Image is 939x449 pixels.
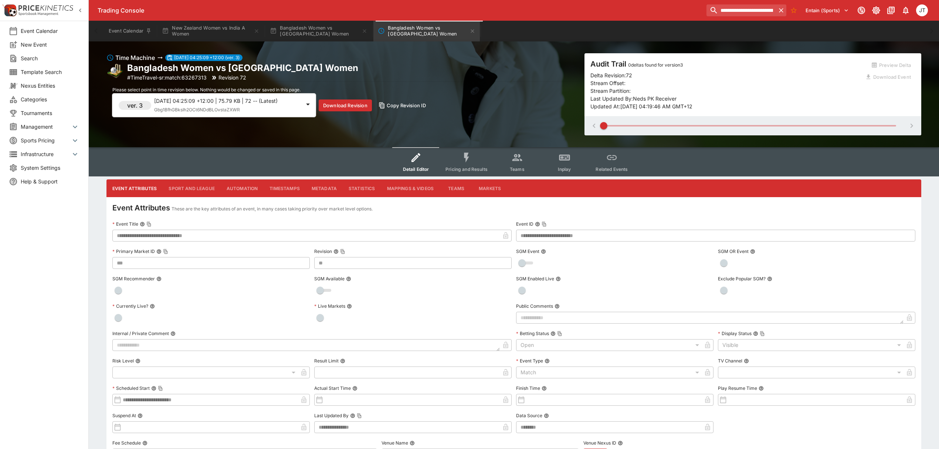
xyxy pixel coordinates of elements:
[112,276,155,282] p: SGM Recommender
[156,249,162,254] button: Primary Market IDCopy To Clipboard
[718,358,742,364] p: TV Channel
[744,358,749,364] button: TV Channel
[112,358,134,364] p: Risk Level
[541,249,546,254] button: SGM Event
[112,87,301,92] span: Please select point in time revision below. Nothing would be changed or saved in this page.
[516,385,540,391] p: Finish Time
[314,412,349,419] p: Last Updated By
[21,150,71,158] span: Infrastructure
[788,4,800,16] button: No Bookmarks
[21,109,79,117] span: Tournaments
[516,221,533,227] p: Event ID
[21,95,79,103] span: Categories
[545,358,550,364] button: Event Type
[112,440,141,446] p: Fee Schedule
[306,179,343,197] button: Metadata
[516,339,702,351] div: Open
[884,4,898,17] button: Documentation
[760,331,765,336] button: Copy To Clipboard
[718,248,749,254] p: SGM OR Event
[550,331,556,336] button: Betting StatusCopy To Clipboard
[706,4,776,16] input: search
[21,27,79,35] span: Event Calendar
[112,412,136,419] p: Suspend At
[221,179,264,197] button: Automation
[357,413,362,418] button: Copy To Clipboard
[855,4,868,17] button: Connected to PK
[157,21,264,41] button: New Zealand Women vs India A Women
[2,3,17,18] img: PriceKinetics Logo
[112,248,155,254] p: Primary Market ID
[158,386,163,391] button: Copy To Clipboard
[516,303,553,309] p: Public Comments
[899,4,912,17] button: Notifications
[445,166,488,172] span: Pricing and Results
[403,166,429,172] span: Detail Editor
[750,249,755,254] button: SGM OR Event
[18,12,58,16] img: Sportsbook Management
[718,339,904,351] div: Visible
[516,367,702,378] div: Match
[375,99,431,111] button: Copy Revision ID
[590,71,632,79] p: Delta Revision: 72
[21,178,79,185] span: Help & Support
[319,99,372,111] button: Download Revision
[618,440,623,446] button: Venue Nexus ID
[150,304,155,309] button: Currently Live?
[628,62,683,68] span: 0 deltas found for version 3
[170,331,176,336] button: Internal / Private Comment
[542,222,547,227] button: Copy To Clipboard
[590,59,861,69] h4: Audit Trail
[440,179,473,197] button: Teams
[314,303,345,309] p: Live Markets
[154,97,301,105] p: [DATE] 04:25:09 +12:00 | 75.79 KB | 72 -- (Latest)
[916,4,928,16] div: Joshua Thomson
[21,54,79,62] span: Search
[718,330,752,337] p: Display Status
[373,21,480,41] button: Bangladesh Women vs Sri Lanka Women
[516,248,539,254] p: SGM Event
[314,248,332,254] p: Revision
[163,179,220,197] button: Sport and League
[314,276,345,282] p: SGM Available
[340,358,345,364] button: Result Limit
[542,386,547,391] button: Finish Time
[343,179,381,197] button: Statistics
[869,4,883,17] button: Toggle light/dark mode
[759,386,764,391] button: Play Resume Time
[112,303,148,309] p: Currently Live?
[346,276,351,281] button: SGM Available
[98,7,704,14] div: Trading Console
[218,74,246,81] p: Revision 72
[127,101,143,110] h6: ver. 3
[138,413,143,418] button: Suspend At
[112,385,150,391] p: Scheduled Start
[172,205,373,213] p: These are the key attributes of an event, in many cases taking priority over market level options.
[127,74,207,81] p: Copy To Clipboard
[718,385,757,391] p: Play Resume Time
[314,385,351,391] p: Actual Start Time
[516,276,554,282] p: SGM Enabled Live
[112,203,170,213] h4: Event Attributes
[21,164,79,172] span: System Settings
[265,21,372,41] button: Bangladesh Women vs [GEOGRAPHIC_DATA] Women
[516,330,549,337] p: Betting Status
[590,79,861,110] p: Stream Offset: Stream Partition: Last Updated By: Neds PK Receiver Updated At: [DATE] 04:19:46 AM...
[135,358,140,364] button: Risk Level
[156,276,162,281] button: SGM Recommender
[392,147,635,176] div: Event type filters
[154,107,240,112] span: Gbg1BfhGBksIh2OCt6NDdBLOvstaZXWR
[142,440,148,446] button: Fee Schedule
[340,249,345,254] button: Copy To Clipboard
[381,179,440,197] button: Mappings & Videos
[264,179,306,197] button: Timestamps
[21,82,79,90] span: Nexus Entities
[718,276,766,282] p: Exclude Popular SGM?
[127,62,358,74] h2: Copy To Clipboard
[544,413,549,418] button: Data Source
[146,222,152,227] button: Copy To Clipboard
[583,440,616,446] p: Venue Nexus ID
[112,330,169,337] p: Internal / Private Comment
[516,358,543,364] p: Event Type
[163,249,168,254] button: Copy To Clipboard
